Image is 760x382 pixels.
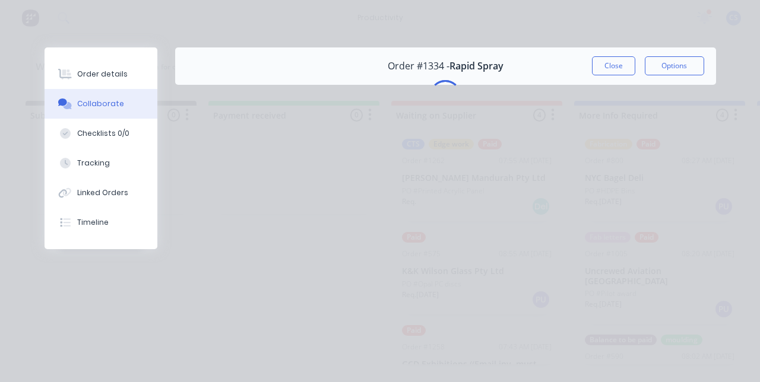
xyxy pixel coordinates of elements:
[77,158,110,168] div: Tracking
[45,89,157,119] button: Collaborate
[77,128,129,139] div: Checklists 0/0
[645,56,704,75] button: Options
[77,98,124,109] div: Collaborate
[45,119,157,148] button: Checklists 0/0
[77,187,128,198] div: Linked Orders
[45,148,157,178] button: Tracking
[77,69,128,79] div: Order details
[592,56,635,75] button: Close
[77,217,109,228] div: Timeline
[45,59,157,89] button: Order details
[45,178,157,208] button: Linked Orders
[449,61,503,72] span: Rapid Spray
[388,61,449,72] span: Order #1334 -
[45,208,157,237] button: Timeline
